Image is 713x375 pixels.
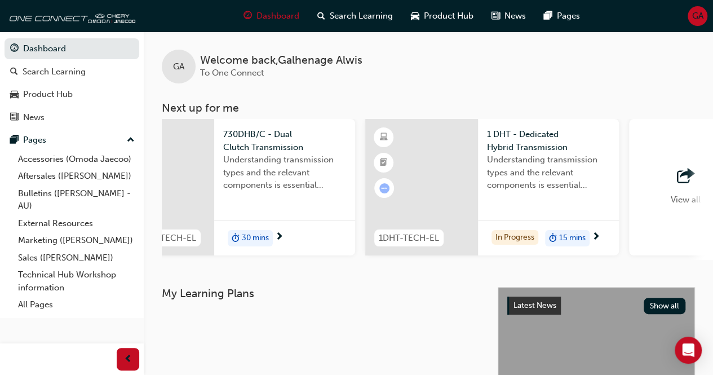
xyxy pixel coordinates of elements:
[5,107,139,128] a: News
[23,134,46,147] div: Pages
[491,9,500,23] span: news-icon
[692,10,703,23] span: GA
[200,68,264,78] span: To One Connect
[644,298,686,314] button: Show all
[173,60,184,73] span: GA
[5,61,139,82] a: Search Learning
[507,297,685,315] a: Latest NewsShow all
[675,337,702,364] div: Open Intercom Messenger
[14,215,139,232] a: External Resources
[379,183,389,193] span: learningRecordVerb_ATTEMPT-icon
[365,119,619,255] a: 1DHT-TECH-EL1 DHT - Dedicated Hybrid TransmissionUnderstanding transmission types and the relevan...
[223,128,346,153] span: 730DHB/C - Dual Clutch Transmission
[14,266,139,296] a: Technical Hub Workshop information
[6,5,135,27] img: oneconnect
[242,232,269,245] span: 30 mins
[411,9,419,23] span: car-icon
[504,10,526,23] span: News
[535,5,589,28] a: pages-iconPages
[317,9,325,23] span: search-icon
[544,9,552,23] span: pages-icon
[380,156,388,170] span: booktick-icon
[14,232,139,249] a: Marketing ([PERSON_NAME])
[592,232,600,242] span: next-icon
[232,231,240,246] span: duration-icon
[275,232,284,242] span: next-icon
[10,135,19,145] span: pages-icon
[10,67,18,77] span: search-icon
[124,352,132,367] span: prev-icon
[101,119,355,255] a: 730DHB/C-TECH-EL730DHB/C - Dual Clutch TransmissionUnderstanding transmission types and the relev...
[5,130,139,151] button: Pages
[688,6,707,26] button: GA
[330,10,393,23] span: Search Learning
[482,5,535,28] a: news-iconNews
[5,38,139,59] a: Dashboard
[23,111,45,124] div: News
[14,151,139,168] a: Accessories (Omoda Jaecoo)
[23,88,73,101] div: Product Hub
[491,230,538,245] div: In Progress
[10,44,19,54] span: guage-icon
[162,287,480,300] h3: My Learning Plans
[256,10,299,23] span: Dashboard
[14,185,139,215] a: Bulletins ([PERSON_NAME] - AU)
[144,102,713,114] h3: Next up for me
[234,5,308,28] a: guage-iconDashboard
[14,249,139,267] a: Sales ([PERSON_NAME])
[23,65,86,78] div: Search Learning
[513,301,556,310] span: Latest News
[10,113,19,123] span: news-icon
[402,5,482,28] a: car-iconProduct Hub
[487,128,610,153] span: 1 DHT - Dedicated Hybrid Transmission
[308,5,402,28] a: search-iconSearch Learning
[243,9,252,23] span: guage-icon
[5,84,139,105] a: Product Hub
[127,133,135,148] span: up-icon
[559,232,586,245] span: 15 mins
[14,296,139,314] a: All Pages
[379,232,439,245] span: 1DHT-TECH-EL
[5,36,139,130] button: DashboardSearch LearningProduct HubNews
[380,130,388,145] span: learningResourceType_ELEARNING-icon
[677,169,694,184] span: outbound-icon
[200,54,362,67] span: Welcome back , Galhenage Alwis
[424,10,473,23] span: Product Hub
[223,153,346,192] span: Understanding transmission types and the relevant components is essential knowledge required for ...
[549,231,557,246] span: duration-icon
[557,10,580,23] span: Pages
[14,167,139,185] a: Aftersales ([PERSON_NAME])
[10,90,19,100] span: car-icon
[671,195,701,205] span: View all
[487,153,610,192] span: Understanding transmission types and the relevant components is essential knowledge required for ...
